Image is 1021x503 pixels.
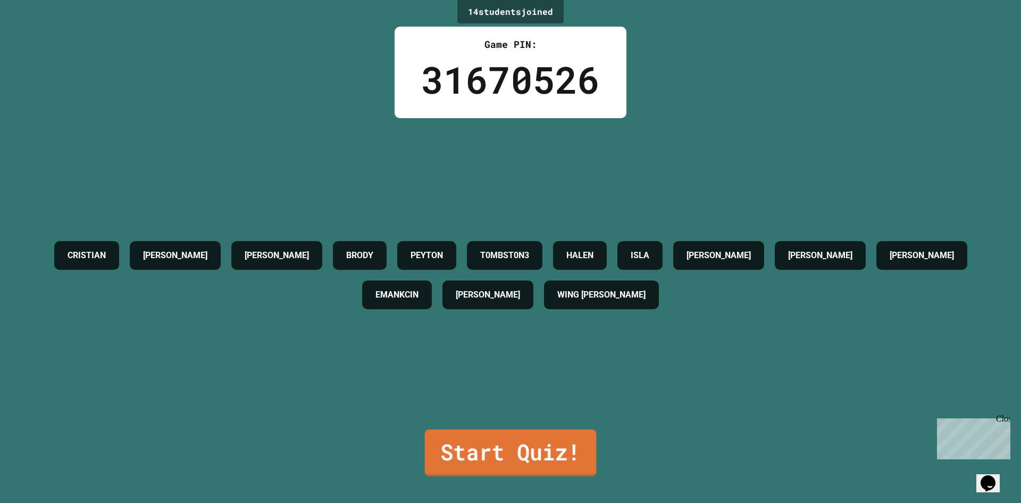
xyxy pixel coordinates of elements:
[346,249,373,262] h4: BRODY
[890,249,954,262] h4: [PERSON_NAME]
[933,414,1010,459] iframe: chat widget
[68,249,106,262] h4: CRISTIAN
[421,52,600,108] div: 31670526
[631,249,649,262] h4: ISLA
[4,4,73,68] div: Chat with us now!Close
[421,37,600,52] div: Game PIN:
[566,249,593,262] h4: HALEN
[456,288,520,301] h4: [PERSON_NAME]
[143,249,207,262] h4: [PERSON_NAME]
[557,288,646,301] h4: WING [PERSON_NAME]
[788,249,852,262] h4: [PERSON_NAME]
[480,249,529,262] h4: T0MBST0N3
[425,430,597,476] a: Start Quiz!
[375,288,419,301] h4: EMANKCIN
[976,460,1010,492] iframe: chat widget
[245,249,309,262] h4: [PERSON_NAME]
[411,249,443,262] h4: PEYTON
[687,249,751,262] h4: [PERSON_NAME]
